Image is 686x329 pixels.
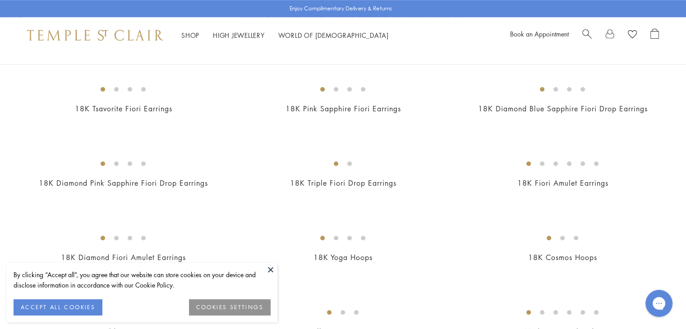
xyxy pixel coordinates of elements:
[628,28,637,42] a: View Wishlist
[650,28,659,42] a: Open Shopping Bag
[189,299,271,315] button: COOKIES SETTINGS
[313,252,373,262] a: 18K Yoga Hoops
[517,178,608,188] a: 18K Fiori Amulet Earrings
[39,178,208,188] a: 18K Diamond Pink Sapphire Fiori Drop Earrings
[528,252,597,262] a: 18K Cosmos Hoops
[641,287,677,320] iframe: Gorgias live chat messenger
[290,178,396,188] a: 18K Triple Fiori Drop Earrings
[213,31,265,40] a: High JewelleryHigh Jewellery
[478,104,647,114] a: 18K Diamond Blue Sapphire Fiori Drop Earrings
[285,104,401,114] a: 18K Pink Sapphire Fiori Earrings
[510,29,569,38] a: Book an Appointment
[14,270,271,290] div: By clicking “Accept all”, you agree that our website can store cookies on your device and disclos...
[290,4,392,13] p: Enjoy Complimentary Delivery & Returns
[278,31,389,40] a: World of [DEMOGRAPHIC_DATA]World of [DEMOGRAPHIC_DATA]
[582,28,592,42] a: Search
[181,30,389,41] nav: Main navigation
[27,30,163,41] img: Temple St. Clair
[74,104,172,114] a: 18K Tsavorite Fiori Earrings
[181,31,199,40] a: ShopShop
[61,252,186,262] a: 18K Diamond Fiori Amulet Earrings
[14,299,102,315] button: ACCEPT ALL COOKIES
